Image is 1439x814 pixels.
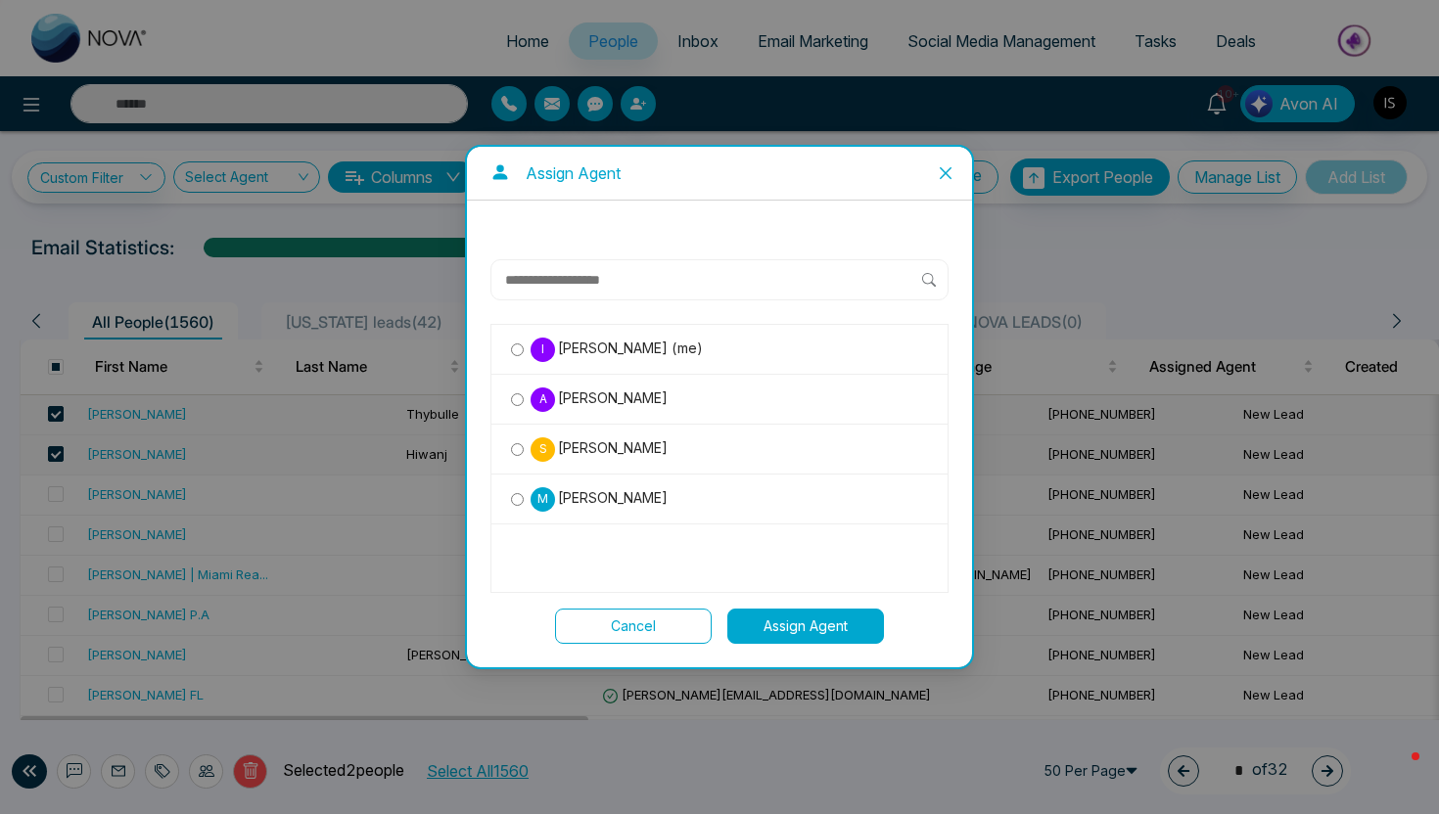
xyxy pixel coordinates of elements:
[511,443,524,456] input: S[PERSON_NAME]
[531,338,555,362] p: I
[511,343,524,356] input: I[PERSON_NAME] (me)
[526,162,621,184] p: Assign Agent
[555,609,712,644] button: Cancel
[727,609,884,644] button: Assign Agent
[511,493,524,506] input: M[PERSON_NAME]
[555,487,668,509] span: [PERSON_NAME]
[531,387,555,412] p: A
[555,338,703,359] span: [PERSON_NAME] (me)
[555,437,668,459] span: [PERSON_NAME]
[555,387,668,409] span: [PERSON_NAME]
[511,393,524,406] input: A[PERSON_NAME]
[919,147,972,200] button: Close
[1372,747,1419,794] iframe: Intercom live chat
[531,437,555,462] p: S
[531,487,555,512] p: M
[938,165,953,181] span: close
